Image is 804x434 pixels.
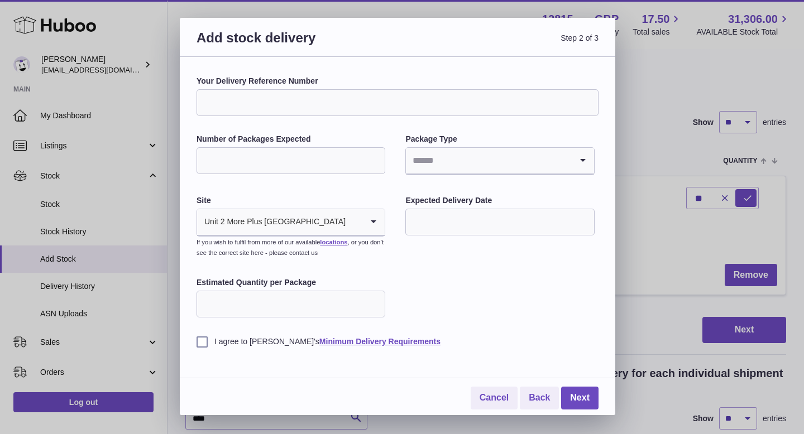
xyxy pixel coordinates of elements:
label: Expected Delivery Date [405,195,594,206]
label: Estimated Quantity per Package [197,277,385,288]
label: Site [197,195,385,206]
input: Search for option [406,148,571,173]
a: Next [561,387,599,409]
a: Back [520,387,559,409]
div: Search for option [197,209,385,236]
span: Step 2 of 3 [398,29,599,60]
span: Unit 2 More Plus [GEOGRAPHIC_DATA] [197,209,346,235]
h3: Add stock delivery [197,29,398,60]
div: Search for option [406,148,594,175]
label: I agree to [PERSON_NAME]'s [197,336,599,347]
a: Minimum Delivery Requirements [319,337,441,346]
input: Search for option [346,209,362,235]
a: locations [320,239,347,245]
a: Cancel [471,387,518,409]
small: If you wish to fulfil from more of our available , or you don’t see the correct site here - pleas... [197,239,384,256]
label: Your Delivery Reference Number [197,76,599,86]
label: Number of Packages Expected [197,134,385,144]
label: Package Type [405,134,594,144]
